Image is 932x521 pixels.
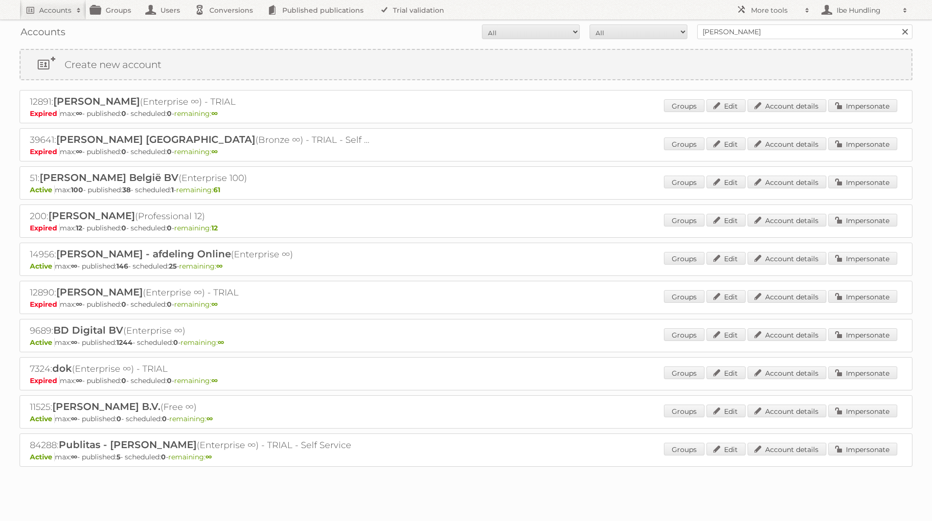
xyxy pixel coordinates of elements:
a: Groups [664,290,705,303]
strong: 0 [121,300,126,309]
strong: 146 [116,262,128,271]
a: Groups [664,252,705,265]
span: remaining: [174,224,218,232]
a: Impersonate [828,366,897,379]
strong: ∞ [205,453,212,461]
span: remaining: [169,414,213,423]
strong: 1244 [116,338,133,347]
span: Expired [30,224,60,232]
a: Impersonate [828,214,897,227]
strong: 0 [161,453,166,461]
a: Groups [664,176,705,188]
span: Expired [30,300,60,309]
span: remaining: [176,185,220,194]
a: Account details [748,443,826,455]
a: Edit [706,252,746,265]
strong: ∞ [211,300,218,309]
h2: Ibe Hundling [834,5,898,15]
strong: 0 [121,109,126,118]
a: Account details [748,137,826,150]
span: remaining: [174,147,218,156]
span: Publitas - [PERSON_NAME] [59,439,197,451]
p: max: - published: - scheduled: - [30,338,902,347]
strong: ∞ [76,376,82,385]
a: Account details [748,328,826,341]
a: Impersonate [828,176,897,188]
h2: 51: (Enterprise 100) [30,172,372,184]
a: Account details [748,366,826,379]
a: Edit [706,137,746,150]
span: [PERSON_NAME] B.V. [52,401,160,412]
p: max: - published: - scheduled: - [30,376,902,385]
strong: 0 [121,224,126,232]
span: Active [30,338,55,347]
h2: 14956: (Enterprise ∞) [30,248,372,261]
a: Groups [664,214,705,227]
p: max: - published: - scheduled: - [30,262,902,271]
a: Edit [706,290,746,303]
h2: 9689: (Enterprise ∞) [30,324,372,337]
a: Edit [706,328,746,341]
strong: 12 [76,224,82,232]
span: dok [52,362,72,374]
p: max: - published: - scheduled: - [30,147,902,156]
h2: 39641: (Bronze ∞) - TRIAL - Self Service [30,134,372,146]
a: Account details [748,290,826,303]
p: max: - published: - scheduled: - [30,414,902,423]
strong: ∞ [211,376,218,385]
a: Edit [706,405,746,417]
a: Edit [706,214,746,227]
strong: 100 [71,185,83,194]
strong: 0 [162,414,167,423]
h2: Accounts [39,5,71,15]
span: [PERSON_NAME] België BV [40,172,179,183]
span: remaining: [174,376,218,385]
a: Groups [664,99,705,112]
a: Impersonate [828,405,897,417]
span: [PERSON_NAME] - afdeling Online [56,248,231,260]
strong: 0 [116,414,121,423]
span: Active [30,185,55,194]
a: Impersonate [828,290,897,303]
h2: 12890: (Enterprise ∞) - TRIAL [30,286,372,299]
strong: ∞ [76,300,82,309]
span: [PERSON_NAME] [48,210,135,222]
a: Groups [664,366,705,379]
span: remaining: [174,109,218,118]
strong: ∞ [206,414,213,423]
span: Expired [30,147,60,156]
span: Active [30,453,55,461]
a: Impersonate [828,252,897,265]
strong: ∞ [71,262,77,271]
strong: ∞ [211,147,218,156]
p: max: - published: - scheduled: - [30,300,902,309]
p: max: - published: - scheduled: - [30,185,902,194]
strong: ∞ [71,453,77,461]
span: [PERSON_NAME] [53,95,140,107]
strong: ∞ [71,414,77,423]
span: remaining: [168,453,212,461]
strong: 1 [171,185,174,194]
strong: 0 [167,300,172,309]
span: Expired [30,109,60,118]
strong: ∞ [76,109,82,118]
strong: 0 [121,376,126,385]
a: Create new account [21,50,911,79]
strong: 0 [167,224,172,232]
a: Impersonate [828,328,897,341]
strong: ∞ [218,338,224,347]
a: Impersonate [828,443,897,455]
strong: 0 [167,376,172,385]
span: remaining: [174,300,218,309]
span: [PERSON_NAME] [56,286,143,298]
strong: ∞ [71,338,77,347]
strong: 12 [211,224,218,232]
strong: 25 [169,262,177,271]
h2: 200: (Professional 12) [30,210,372,223]
a: Edit [706,443,746,455]
h2: 11525: (Free ∞) [30,401,372,413]
span: remaining: [179,262,223,271]
a: Impersonate [828,137,897,150]
span: remaining: [181,338,224,347]
h2: 84288: (Enterprise ∞) - TRIAL - Self Service [30,439,372,452]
